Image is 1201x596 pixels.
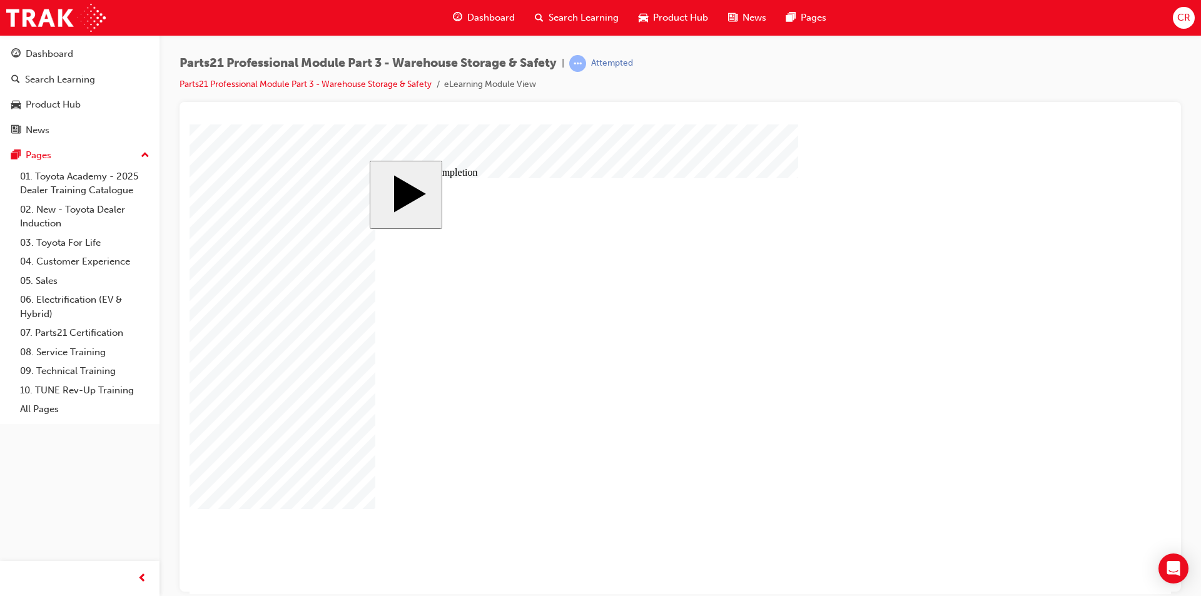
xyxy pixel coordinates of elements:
[11,125,21,136] span: news-icon
[180,56,557,71] span: Parts21 Professional Module Part 3 - Warehouse Storage & Safety
[653,11,708,25] span: Product Hub
[11,49,21,60] span: guage-icon
[786,10,796,26] span: pages-icon
[453,10,462,26] span: guage-icon
[569,55,586,72] span: learningRecordVerb_ATTEMPT-icon
[718,5,776,31] a: news-iconNews
[5,144,155,167] button: Pages
[1158,553,1188,583] div: Open Intercom Messenger
[141,148,149,164] span: up-icon
[138,571,147,587] span: prev-icon
[11,99,21,111] span: car-icon
[180,36,253,104] button: Start
[26,148,51,163] div: Pages
[15,200,155,233] a: 02. New - Toyota Dealer Induction
[525,5,629,31] a: search-iconSearch Learning
[26,98,81,112] div: Product Hub
[15,323,155,343] a: 07. Parts21 Certification
[15,381,155,400] a: 10. TUNE Rev-Up Training
[5,43,155,66] a: Dashboard
[742,11,766,25] span: News
[15,361,155,381] a: 09. Technical Training
[15,252,155,271] a: 04. Customer Experience
[444,78,536,92] li: eLearning Module View
[591,58,633,69] div: Attempted
[15,400,155,419] a: All Pages
[26,123,49,138] div: News
[5,93,155,116] a: Product Hub
[801,11,826,25] span: Pages
[15,233,155,253] a: 03. Toyota For Life
[5,119,155,142] a: News
[1177,11,1190,25] span: CR
[11,150,21,161] span: pages-icon
[15,271,155,291] a: 05. Sales
[467,11,515,25] span: Dashboard
[25,73,95,87] div: Search Learning
[1173,7,1195,29] button: CR
[639,10,648,26] span: car-icon
[15,167,155,200] a: 01. Toyota Academy - 2025 Dealer Training Catalogue
[15,343,155,362] a: 08. Service Training
[5,68,155,91] a: Search Learning
[443,5,525,31] a: guage-iconDashboard
[180,79,432,89] a: Parts21 Professional Module Part 3 - Warehouse Storage & Safety
[26,47,73,61] div: Dashboard
[728,10,737,26] span: news-icon
[180,36,801,433] div: Parts 21 Cluster 3 Start Course
[562,56,564,71] span: |
[6,4,106,32] img: Trak
[535,10,544,26] span: search-icon
[5,40,155,144] button: DashboardSearch LearningProduct HubNews
[776,5,836,31] a: pages-iconPages
[549,11,619,25] span: Search Learning
[629,5,718,31] a: car-iconProduct Hub
[15,290,155,323] a: 06. Electrification (EV & Hybrid)
[11,74,20,86] span: search-icon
